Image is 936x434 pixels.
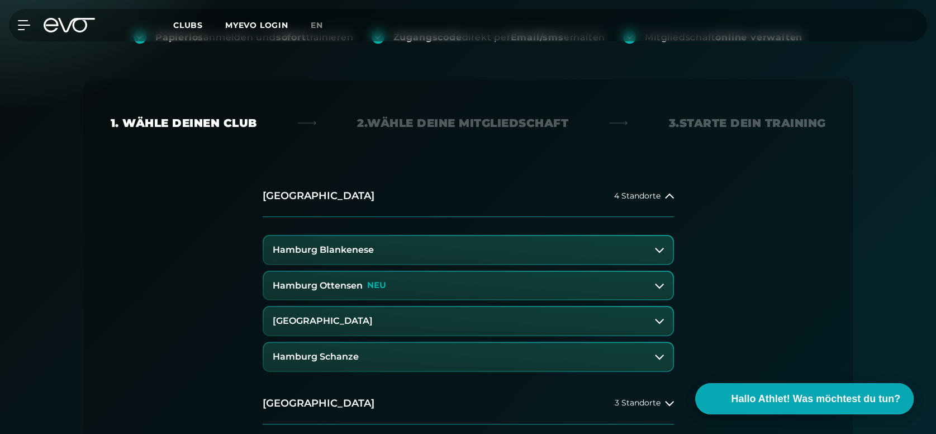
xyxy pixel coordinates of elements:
[357,115,568,131] div: 2. Wähle deine Mitgliedschaft
[273,352,359,362] h3: Hamburg Schanze
[367,281,386,290] p: NEU
[263,397,374,411] h2: [GEOGRAPHIC_DATA]
[614,192,661,200] span: 4 Standorte
[695,383,914,414] button: Hallo Athlet! Was möchtest du tun?
[264,236,673,264] button: Hamburg Blankenese
[311,19,336,32] a: en
[263,383,674,424] button: [GEOGRAPHIC_DATA]3 Standorte
[264,272,673,300] button: Hamburg OttensenNEU
[311,20,323,30] span: en
[173,20,203,30] span: Clubs
[273,316,373,326] h3: [GEOGRAPHIC_DATA]
[264,343,673,371] button: Hamburg Schanze
[669,115,826,131] div: 3. Starte dein Training
[273,281,363,291] h3: Hamburg Ottensen
[264,307,673,335] button: [GEOGRAPHIC_DATA]
[173,20,225,30] a: Clubs
[111,115,257,131] div: 1. Wähle deinen Club
[615,399,661,407] span: 3 Standorte
[273,245,374,255] h3: Hamburg Blankenese
[263,176,674,217] button: [GEOGRAPHIC_DATA]4 Standorte
[263,189,374,203] h2: [GEOGRAPHIC_DATA]
[225,20,288,30] a: MYEVO LOGIN
[731,391,900,407] span: Hallo Athlet! Was möchtest du tun?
